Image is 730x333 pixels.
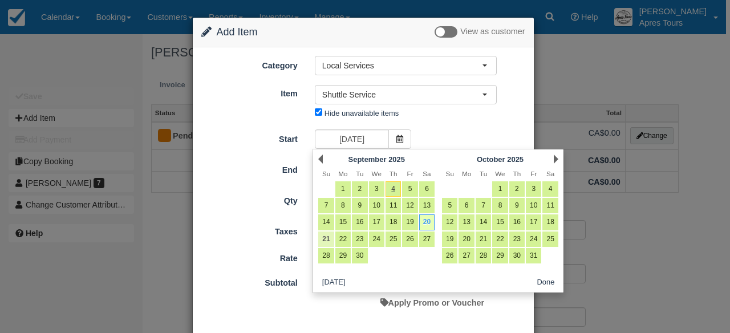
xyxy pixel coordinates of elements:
[509,248,525,263] a: 30
[390,170,398,177] span: Thursday
[369,214,384,230] a: 17
[419,232,435,247] a: 27
[442,198,457,213] a: 5
[335,198,351,213] a: 8
[526,181,541,197] a: 3
[423,170,431,177] span: Saturday
[369,232,384,247] a: 24
[513,170,521,177] span: Thursday
[509,198,525,213] a: 9
[352,198,367,213] a: 9
[335,248,351,263] a: 29
[217,26,258,38] span: Add Item
[509,214,525,230] a: 16
[193,249,306,265] label: Rate
[193,160,306,176] label: End
[407,170,413,177] span: Friday
[315,56,497,75] button: Local Services
[526,214,541,230] a: 17
[193,273,306,289] label: Subtotal
[369,181,384,197] a: 3
[530,170,537,177] span: Friday
[193,222,306,238] label: Taxes
[477,155,505,164] span: October
[542,214,558,230] a: 18
[388,155,405,164] span: 2025
[459,248,474,263] a: 27
[492,232,508,247] a: 22
[402,214,417,230] a: 19
[542,181,558,197] a: 4
[476,248,491,263] a: 28
[335,181,351,197] a: 1
[476,214,491,230] a: 14
[318,248,334,263] a: 28
[322,60,482,71] span: Local Services
[419,198,435,213] a: 13
[442,232,457,247] a: 19
[372,170,382,177] span: Wednesday
[507,155,524,164] span: 2025
[318,214,334,230] a: 14
[315,85,497,104] button: Shuttle Service
[492,181,508,197] a: 1
[442,248,457,263] a: 26
[322,89,482,100] span: Shuttle Service
[419,181,435,197] a: 6
[338,170,347,177] span: Monday
[526,198,541,213] a: 10
[546,170,554,177] span: Saturday
[325,109,399,117] label: Hide unavailable items
[459,198,474,213] a: 6
[492,198,508,213] a: 8
[193,84,306,100] label: Item
[369,198,384,213] a: 10
[193,129,306,145] label: Start
[554,155,558,164] a: Next
[476,232,491,247] a: 21
[459,232,474,247] a: 20
[402,232,417,247] a: 26
[476,198,491,213] a: 7
[386,181,401,197] a: 4
[402,198,417,213] a: 12
[322,170,330,177] span: Sunday
[480,170,487,177] span: Tuesday
[348,155,387,164] span: September
[193,191,306,207] label: Qty
[492,214,508,230] a: 15
[386,232,401,247] a: 25
[386,214,401,230] a: 18
[402,181,417,197] a: 5
[352,214,367,230] a: 16
[542,198,558,213] a: 11
[509,232,525,247] a: 23
[352,181,367,197] a: 2
[462,170,471,177] span: Monday
[492,248,508,263] a: 29
[459,214,474,230] a: 13
[193,56,306,72] label: Category
[318,275,350,290] button: [DATE]
[356,170,363,177] span: Tuesday
[442,214,457,230] a: 12
[509,181,525,197] a: 2
[419,214,435,230] a: 20
[335,214,351,230] a: 15
[318,232,334,247] a: 21
[542,232,558,247] a: 25
[446,170,454,177] span: Sunday
[352,248,367,263] a: 30
[386,198,401,213] a: 11
[380,298,484,307] a: Apply Promo or Voucher
[460,27,525,36] span: View as customer
[533,275,559,290] button: Done
[352,232,367,247] a: 23
[526,232,541,247] a: 24
[495,170,505,177] span: Wednesday
[335,232,351,247] a: 22
[318,198,334,213] a: 7
[526,248,541,263] a: 31
[318,155,323,164] a: Prev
